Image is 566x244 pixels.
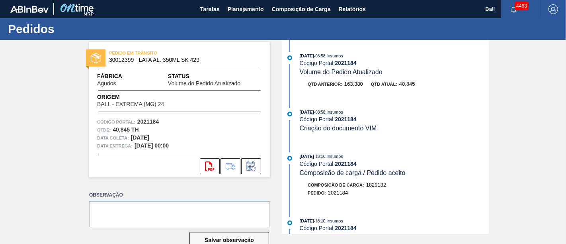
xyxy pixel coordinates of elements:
[10,6,49,13] img: TNhmsLtSVTkK8tSr43FrP2fwEKptu5GPRR3wAAAABJRU5ErkJggg==
[168,72,262,81] span: Status
[314,110,325,114] span: - 08:58
[113,126,139,133] strong: 40,845 TH
[228,4,264,14] span: Planejamento
[300,53,314,58] span: [DATE]
[287,156,292,161] img: atual
[137,118,159,125] strong: 2021184
[308,82,342,87] span: Qtd anterior:
[300,116,489,122] div: Código Portal:
[287,55,292,60] img: atual
[335,116,357,122] strong: 2021184
[300,218,314,223] span: [DATE]
[328,190,348,196] span: 2021184
[97,81,116,87] span: Agudos
[548,4,558,14] img: Logout
[314,154,325,159] span: - 18:10
[287,112,292,116] img: atual
[97,134,129,142] span: Data coleta:
[344,81,363,87] span: 163,380
[325,53,343,58] span: : Insumos
[308,183,364,187] span: Composição de Carga :
[97,93,187,101] span: Origem
[325,110,343,114] span: : Insumos
[300,125,377,132] span: Criação do documento VIM
[97,142,133,150] span: Data entrega:
[109,57,254,63] span: 30012399 - LATA AL. 350ML SK 429
[300,161,489,167] div: Código Portal:
[272,4,331,14] span: Composição de Carga
[300,225,489,231] div: Código Portal:
[366,182,386,188] span: 1829132
[168,81,240,87] span: Volume do Pedido Atualizado
[339,4,366,14] span: Relatórios
[300,69,383,75] span: Volume do Pedido Atualizado
[300,169,406,176] span: Composicão de carga / Pedido aceito
[97,101,164,107] span: BALL - EXTREMA (MG) 24
[97,126,111,134] span: Qtde :
[97,72,141,81] span: Fábrica
[314,219,325,223] span: - 18:10
[515,2,529,10] span: 4463
[335,225,357,231] strong: 2021184
[97,118,135,126] span: Código Portal:
[501,4,527,15] button: Notificações
[300,234,363,240] span: Pedido Criado no SAP
[325,218,343,223] span: : Insumos
[109,49,221,57] span: PEDIDO EM TRÂNSITO
[241,158,261,174] div: Informar alteração no pedido
[335,60,357,66] strong: 2021184
[314,54,325,58] span: - 08:58
[135,142,169,149] strong: [DATE] 00:00
[91,53,101,63] img: status
[335,161,357,167] strong: 2021184
[221,158,240,174] div: Ir para Composição de Carga
[308,191,326,195] span: Pedido :
[8,24,149,33] h1: Pedidos
[325,154,343,159] span: : Insumos
[89,189,270,201] label: Observação
[287,220,292,225] img: atual
[300,60,489,66] div: Código Portal:
[131,134,149,141] strong: [DATE]
[300,110,314,114] span: [DATE]
[399,81,415,87] span: 40,845
[200,4,220,14] span: Tarefas
[300,154,314,159] span: [DATE]
[200,158,220,174] div: Abrir arquivo PDF
[371,82,397,87] span: Qtd atual:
